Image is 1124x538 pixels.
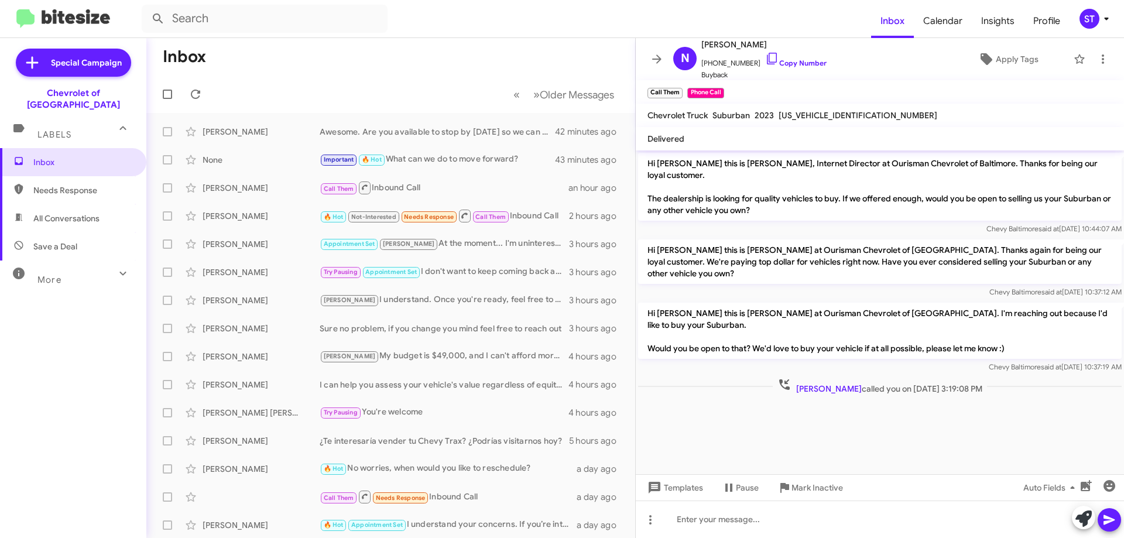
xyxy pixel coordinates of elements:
div: None [203,154,320,166]
div: What can we do to move forward? [320,153,556,166]
div: a day ago [577,491,626,503]
span: [US_VEHICLE_IDENTIFICATION_NUMBER] [779,110,937,121]
a: Profile [1024,4,1070,38]
small: Call Them [647,88,683,98]
span: 🔥 Hot [324,213,344,221]
div: 4 hours ago [568,407,626,419]
div: a day ago [577,519,626,531]
span: Not-Interested [351,213,396,221]
div: 2 hours ago [569,210,626,222]
span: Call Them [324,494,354,502]
div: an hour ago [568,182,626,194]
a: Calendar [914,4,972,38]
p: Hi [PERSON_NAME] this is [PERSON_NAME], Internet Director at Ourisman Chevrolet of Baltimore. Tha... [638,153,1122,221]
span: 🔥 Hot [362,156,382,163]
span: More [37,275,61,285]
button: Pause [712,477,768,498]
span: Needs Response [376,494,426,502]
div: I understand your concerns. If you’re interested, I’d be happy to discuss options for buying your... [320,518,577,532]
div: 3 hours ago [569,323,626,334]
span: Chevy Baltimore [DATE] 10:37:12 AM [989,287,1122,296]
span: « [513,87,520,102]
p: Hi [PERSON_NAME] this is [PERSON_NAME] at Ourisman Chevrolet of [GEOGRAPHIC_DATA]. I'm reaching o... [638,303,1122,359]
span: [PHONE_NUMBER] [701,52,827,69]
span: [PERSON_NAME] [701,37,827,52]
div: [PERSON_NAME] [203,266,320,278]
span: Chevrolet Truck [647,110,708,121]
div: [PERSON_NAME] [203,238,320,250]
div: Sure no problem, if you change you mind feel free to reach out [320,323,569,334]
span: Inbox [33,156,133,168]
a: Insights [972,4,1024,38]
span: 2023 [755,110,774,121]
div: a day ago [577,463,626,475]
div: [PERSON_NAME] [203,210,320,222]
button: Apply Tags [948,49,1068,70]
div: [PERSON_NAME] [203,463,320,475]
button: Next [526,83,621,107]
div: 3 hours ago [569,238,626,250]
span: Pause [736,477,759,498]
span: Inbox [871,4,914,38]
div: I can help you assess your vehicle's value regardless of equity. Would you like to schedule a tim... [320,379,568,390]
span: Mark Inactive [791,477,843,498]
span: Suburban [712,110,750,121]
div: 3 hours ago [569,294,626,306]
a: Special Campaign [16,49,131,77]
div: Inbound Call [320,180,568,195]
a: Copy Number [765,59,827,67]
span: Older Messages [540,88,614,101]
span: Try Pausing [324,409,358,416]
span: N [681,49,690,68]
div: 3 hours ago [569,266,626,278]
span: Call Them [475,213,506,221]
span: said at [1039,224,1059,233]
div: I don't want to keep coming back and forth to the dealership. If I'm not getting the best offer p... [320,265,569,279]
div: [PERSON_NAME] [203,126,320,138]
p: Hi [PERSON_NAME] this is [PERSON_NAME] at Ourisman Chevrolet of [GEOGRAPHIC_DATA]. Thanks again f... [638,239,1122,284]
div: At the moment... I'm uninterested because I won't be able to afford the cars that I am interested... [320,237,569,251]
div: You're welcome [320,406,568,419]
div: [PERSON_NAME] [203,323,320,334]
div: [PERSON_NAME] [203,351,320,362]
span: Templates [645,477,703,498]
span: [PERSON_NAME] [796,383,862,394]
div: 42 minutes ago [556,126,626,138]
span: Call Them [324,185,354,193]
span: Chevy Baltimore [DATE] 10:44:07 AM [986,224,1122,233]
span: Save a Deal [33,241,77,252]
span: called you on [DATE] 3:19:08 PM [773,378,987,395]
div: ST [1080,9,1099,29]
div: [PERSON_NAME] [203,435,320,447]
span: 🔥 Hot [324,521,344,529]
button: Auto Fields [1014,477,1089,498]
button: Mark Inactive [768,477,852,498]
nav: Page navigation example [507,83,621,107]
span: 🔥 Hot [324,465,344,472]
div: My budget is $49,000, and I can't afford more than that. [320,349,568,363]
div: 5 hours ago [569,435,626,447]
div: [PERSON_NAME] [203,294,320,306]
div: Inbound Call [320,489,577,504]
span: [PERSON_NAME] [383,240,435,248]
span: Auto Fields [1023,477,1080,498]
div: Awesome. Are you available to stop by [DATE] so we can physically see your vehicle? [320,126,556,138]
span: Important [324,156,354,163]
span: Needs Response [404,213,454,221]
span: [PERSON_NAME] [324,352,376,360]
span: Appointment Set [351,521,403,529]
div: [PERSON_NAME] [203,379,320,390]
button: Previous [506,83,527,107]
span: » [533,87,540,102]
span: Chevy Baltimore [DATE] 10:37:19 AM [989,362,1122,371]
div: [PERSON_NAME] [203,519,320,531]
span: said at [1041,362,1061,371]
span: Try Pausing [324,268,358,276]
div: ¿Te interesaría vender tu Chevy Trax? ¿Podrías visitarnos hoy? [320,435,569,447]
input: Search [142,5,388,33]
button: Templates [636,477,712,498]
span: Appointment Set [365,268,417,276]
